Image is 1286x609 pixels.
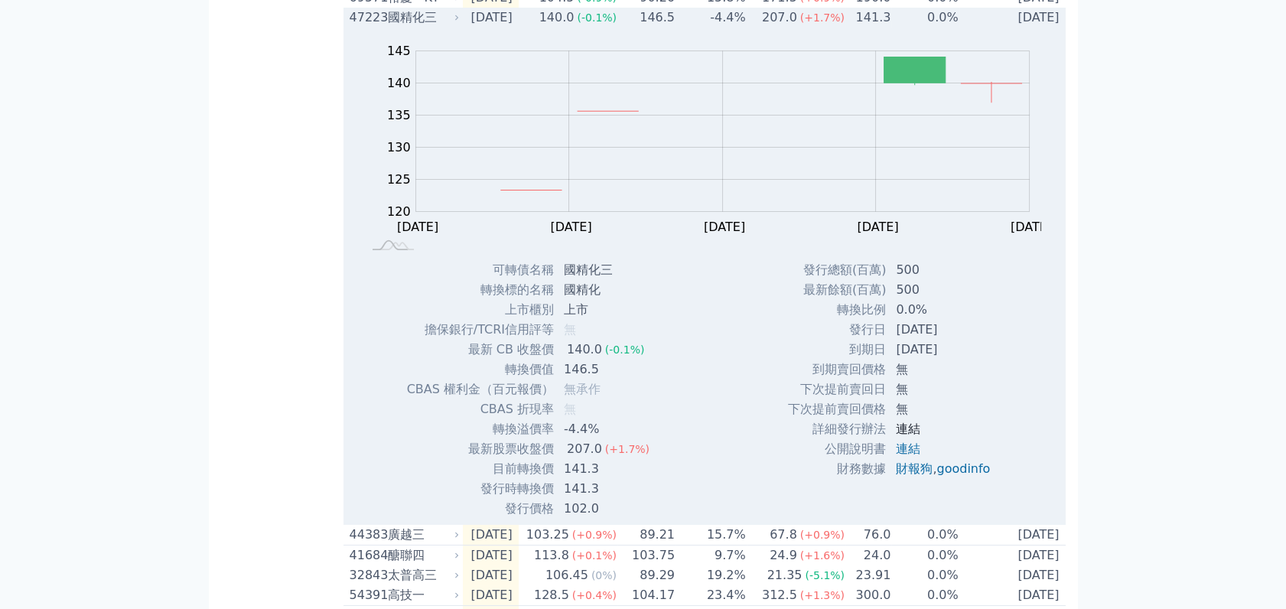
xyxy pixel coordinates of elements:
td: [DATE] [887,340,1002,360]
td: 發行價格 [406,499,555,519]
iframe: Chat Widget [1209,536,1286,609]
tspan: [DATE] [704,220,745,234]
td: 最新 CB 收盤價 [406,340,555,360]
td: 500 [887,260,1002,280]
td: [DATE] [463,565,519,585]
div: 106.45 [542,566,591,585]
div: 24.9 [767,546,800,565]
div: 312.5 [759,586,800,604]
div: 207.0 [564,440,605,458]
div: 32843 [350,566,384,585]
tspan: [DATE] [1011,220,1052,234]
td: 0.0% [891,525,959,545]
a: 連結 [896,441,920,456]
td: 詳細發行辦法 [787,419,887,439]
td: [DATE] [959,565,1066,585]
div: 21.35 [764,566,806,585]
div: 67.8 [767,526,800,544]
span: (+0.1%) [572,549,617,562]
td: 0.0% [891,585,959,606]
td: 89.29 [617,565,676,585]
td: 轉換價值 [406,360,555,379]
span: 無承作 [564,382,601,396]
span: (-0.1%) [577,11,617,24]
td: 104.17 [617,585,676,606]
td: [DATE] [959,545,1066,566]
td: 國精化三 [555,260,662,280]
div: 醣聯四 [388,546,457,565]
tspan: 140 [387,76,411,90]
td: 無 [887,379,1002,399]
div: 聊天小工具 [1209,536,1286,609]
td: 9.7% [676,545,747,566]
td: 0.0% [891,545,959,566]
td: 無 [887,399,1002,419]
span: (+1.3%) [800,589,845,601]
td: 公開說明書 [787,439,887,459]
div: 140.0 [564,340,605,359]
td: 到期日 [787,340,887,360]
td: 146.5 [617,8,676,28]
span: 無 [564,402,576,416]
td: 141.3 [555,459,662,479]
td: [DATE] [887,320,1002,340]
g: Series [500,57,1022,191]
td: 23.91 [845,565,891,585]
td: [DATE] [463,545,519,566]
td: 19.2% [676,565,747,585]
td: 23.4% [676,585,747,606]
td: 發行日 [787,320,887,340]
span: (+0.4%) [572,589,617,601]
td: 24.0 [845,545,891,566]
td: [DATE] [959,585,1066,606]
span: (+0.9%) [800,529,845,541]
td: 15.7% [676,525,747,545]
td: -4.4% [676,8,747,28]
td: 可轉債名稱 [406,260,555,280]
td: 141.3 [555,479,662,499]
span: (+1.7%) [605,443,650,455]
span: (-0.1%) [605,344,645,356]
td: 102.0 [555,499,662,519]
span: (+1.6%) [800,549,845,562]
div: 41684 [350,546,384,565]
a: 財報狗 [896,461,933,476]
td: 轉換比例 [787,300,887,320]
span: (+0.9%) [572,529,617,541]
td: 財務數據 [787,459,887,479]
td: 無 [887,360,1002,379]
td: 0.0% [887,300,1002,320]
td: 103.75 [617,545,676,566]
div: 113.8 [531,546,572,565]
td: [DATE] [463,585,519,606]
tspan: 120 [387,204,411,219]
td: CBAS 權利金（百元報價） [406,379,555,399]
tspan: [DATE] [550,220,591,234]
td: 下次提前賣回日 [787,379,887,399]
td: 300.0 [845,585,891,606]
tspan: [DATE] [397,220,438,234]
td: 國精化 [555,280,662,300]
td: CBAS 折現率 [406,399,555,419]
td: , [887,459,1002,479]
td: 500 [887,280,1002,300]
tspan: 125 [387,172,411,187]
span: (0%) [591,569,617,581]
div: 54391 [350,586,384,604]
td: 上市櫃別 [406,300,555,320]
td: [DATE] [463,8,519,28]
td: 發行總額(百萬) [787,260,887,280]
td: 最新股票收盤價 [406,439,555,459]
div: 高技一 [388,586,457,604]
td: 141.3 [845,8,891,28]
div: 103.25 [523,526,572,544]
td: [DATE] [959,525,1066,545]
div: 廣越三 [388,526,457,544]
div: 47223 [350,8,384,27]
td: 最新餘額(百萬) [787,280,887,300]
td: 0.0% [891,565,959,585]
tspan: 135 [387,108,411,122]
a: goodinfo [936,461,990,476]
tspan: 145 [387,44,411,58]
div: 128.5 [531,586,572,604]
